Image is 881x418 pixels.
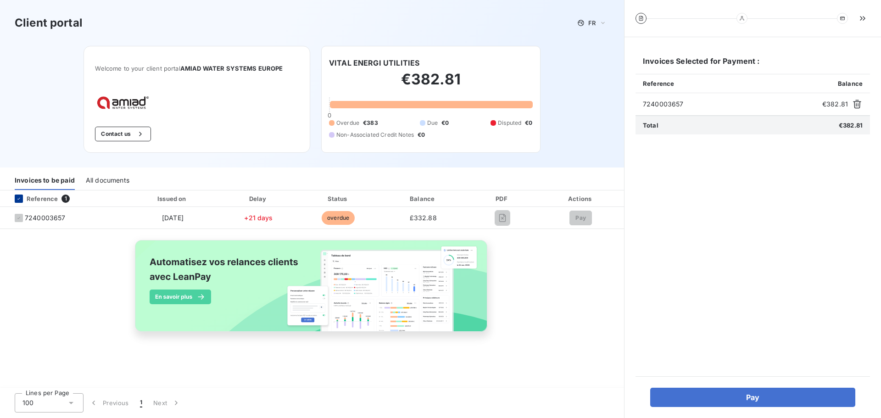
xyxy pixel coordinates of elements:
div: PDF [469,194,536,203]
span: 0 [328,111,331,119]
h3: Client portal [15,15,83,31]
div: Invoices to be paid [15,171,75,190]
h6: VITAL ENERGI UTILITIES [329,57,419,68]
span: overdue [322,211,355,225]
button: Next [148,393,186,412]
span: +21 days [244,214,273,222]
span: Non-Associated Credit Notes [336,131,414,139]
span: Due [427,119,438,127]
div: Issued on [128,194,217,203]
span: £332.88 [410,214,437,222]
h6: Invoices Selected for Payment : [636,56,870,74]
span: €0 [441,119,449,127]
div: Delay [222,194,296,203]
span: 100 [22,398,33,407]
div: Reference [7,195,58,203]
span: Total [643,122,658,129]
button: Contact us [95,127,151,141]
button: Pay [650,388,855,407]
button: 1 [134,393,148,412]
span: 7240003657 [25,213,66,223]
span: [DATE] [162,214,184,222]
button: Previous [84,393,134,412]
span: €382.81 [822,100,848,109]
span: Disputed [498,119,521,127]
span: 1 [140,398,142,407]
span: €383 [363,119,378,127]
span: €0 [525,119,532,127]
div: All documents [86,171,129,190]
span: FR [588,19,596,27]
div: Actions [539,194,622,203]
div: Status [300,194,377,203]
h2: €382.81 [329,70,533,98]
span: €0 [418,131,425,139]
span: 7240003657 [643,100,819,109]
img: banner [127,234,497,347]
span: Overdue [336,119,359,127]
span: Reference [643,80,674,87]
span: €382.81 [839,122,863,129]
span: Balance [838,80,863,87]
span: AMIAD WATER SYSTEMS EUROPE [180,65,283,72]
span: 1 [61,195,70,203]
img: Company logo [95,94,154,112]
div: Balance [381,194,466,203]
span: Welcome to your client portal [95,65,299,72]
button: Pay [569,211,592,225]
